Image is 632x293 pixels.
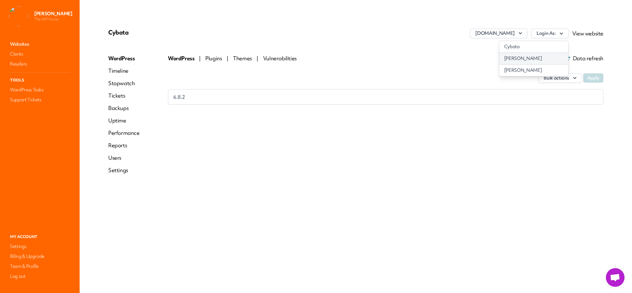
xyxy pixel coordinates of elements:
[9,50,71,58] a: Clients
[108,167,140,174] a: Settings
[9,95,71,104] a: Support Tickets
[9,40,71,48] a: Websites
[108,104,140,112] a: Backups
[227,55,228,62] span: |
[9,252,71,261] a: Billing & Upgrade
[108,67,140,75] a: Timeline
[34,11,72,17] p: [PERSON_NAME]
[499,65,568,76] a: [PERSON_NAME]
[531,29,569,38] button: Login As:
[108,92,140,99] a: Tickets
[9,262,71,271] a: Team & Profile
[34,17,72,22] p: The WP Nurse
[499,41,568,53] a: Cybata
[108,117,140,124] a: Uptime
[199,55,201,62] span: |
[9,272,71,281] a: Log out
[9,60,71,68] a: Resellers
[583,73,603,83] button: Apply
[9,233,71,241] p: My Account
[168,55,195,62] span: WordPress
[565,56,603,61] span: Data refresh
[538,73,582,83] button: Bulk actions
[263,55,297,62] span: Vulnerabilities
[108,154,140,162] a: Users
[9,242,71,251] a: Settings
[499,53,568,64] a: [PERSON_NAME]
[108,80,140,87] a: Stopwatch
[257,55,258,62] span: |
[9,76,71,84] p: Tools
[233,55,253,62] span: Themes
[470,29,527,38] button: [DOMAIN_NAME]
[606,268,625,287] a: Open chat
[108,129,140,137] a: Performance
[205,55,223,62] span: Plugins
[9,85,71,94] a: WordPress Tasks
[108,55,140,62] a: WordPress
[572,30,603,37] a: View website
[173,93,185,101] span: 6.8.2
[108,29,273,36] p: Cybata
[108,142,140,149] a: Reports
